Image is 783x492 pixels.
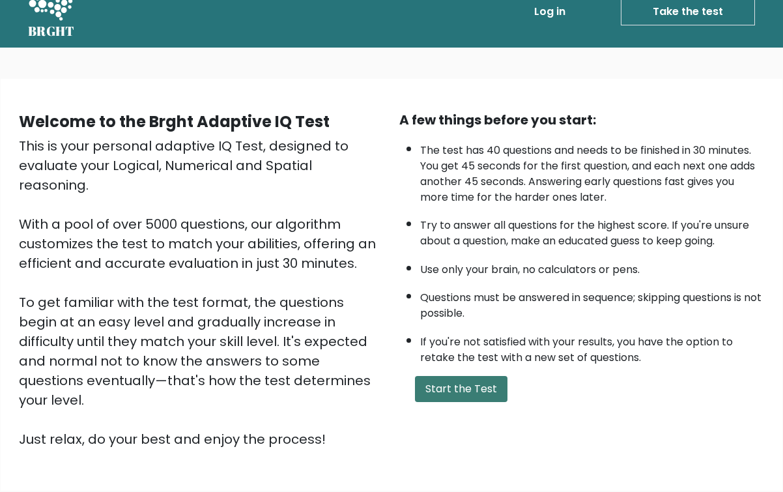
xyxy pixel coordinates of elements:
li: The test has 40 questions and needs to be finished in 30 minutes. You get 45 seconds for the firs... [420,136,764,205]
b: Welcome to the Brght Adaptive IQ Test [19,111,330,132]
h5: BRGHT [28,23,75,39]
li: If you're not satisfied with your results, you have the option to retake the test with a new set ... [420,328,764,366]
li: Questions must be answered in sequence; skipping questions is not possible. [420,283,764,321]
div: This is your personal adaptive IQ Test, designed to evaluate your Logical, Numerical and Spatial ... [19,136,384,449]
li: Use only your brain, no calculators or pens. [420,255,764,278]
div: A few things before you start: [399,110,764,130]
li: Try to answer all questions for the highest score. If you're unsure about a question, make an edu... [420,211,764,249]
button: Start the Test [415,376,507,402]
